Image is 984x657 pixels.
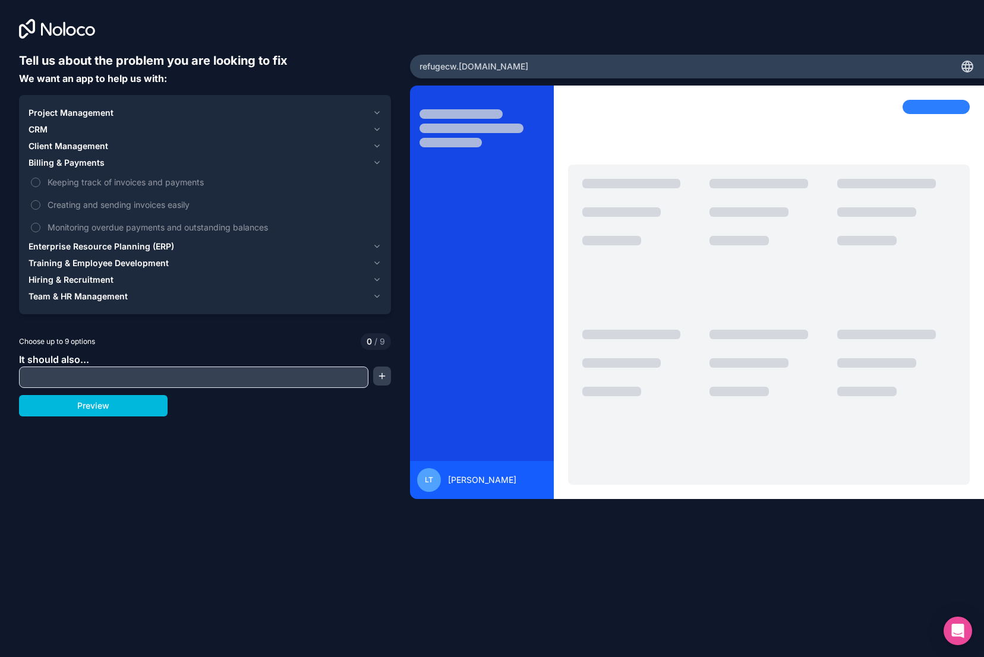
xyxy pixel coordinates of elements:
span: Client Management [29,140,108,152]
span: Choose up to 9 options [19,336,95,347]
div: Billing & Payments [29,171,381,238]
span: Enterprise Resource Planning (ERP) [29,241,174,252]
button: Hiring & Recruitment [29,271,381,288]
button: Enterprise Resource Planning (ERP) [29,238,381,255]
span: It should also... [19,353,89,365]
h6: Tell us about the problem you are looking to fix [19,52,391,69]
button: Creating and sending invoices easily [31,200,40,210]
button: Project Management [29,105,381,121]
button: Preview [19,395,168,416]
span: LT [425,475,433,485]
span: [PERSON_NAME] [448,474,516,486]
button: Training & Employee Development [29,255,381,271]
span: 0 [367,336,372,348]
button: Keeping track of invoices and payments [31,178,40,187]
button: CRM [29,121,381,138]
button: Monitoring overdue payments and outstanding balances [31,223,40,232]
span: Creating and sending invoices easily [48,198,379,211]
span: Training & Employee Development [29,257,169,269]
span: / [374,336,377,346]
span: Project Management [29,107,113,119]
div: Open Intercom Messenger [944,617,972,645]
span: Hiring & Recruitment [29,274,113,286]
span: CRM [29,124,48,135]
span: Keeping track of invoices and payments [48,176,379,188]
span: Monitoring overdue payments and outstanding balances [48,221,379,233]
span: Billing & Payments [29,157,105,169]
span: Team & HR Management [29,290,128,302]
button: Billing & Payments [29,154,381,171]
button: Team & HR Management [29,288,381,305]
button: Client Management [29,138,381,154]
span: 9 [372,336,385,348]
span: We want an app to help us with: [19,72,167,84]
span: refugecw .[DOMAIN_NAME] [420,61,528,72]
